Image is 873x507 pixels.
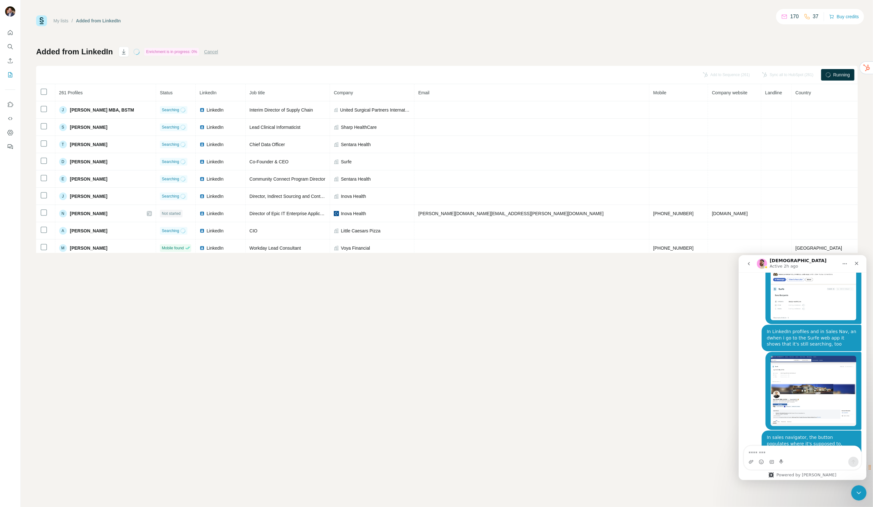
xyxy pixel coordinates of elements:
span: Running [833,72,850,78]
span: LinkedIn [207,159,224,165]
span: Searching [162,142,179,147]
span: Co-Founder & CEO [249,159,288,164]
button: Cancel [204,49,218,55]
img: LinkedIn logo [200,194,205,199]
span: Surfe [341,159,351,165]
span: Job title [249,90,265,95]
span: Searching [162,228,179,234]
span: Status [160,90,173,95]
button: Emoji picker [20,204,25,209]
button: Use Surfe API [5,113,15,124]
span: [PERSON_NAME] [70,210,107,217]
span: LinkedIn [207,210,224,217]
div: In sales navigator, the button populates where it's supposed to, within the profile, but then whe... [23,175,123,215]
span: [DOMAIN_NAME] [712,211,748,216]
span: [PHONE_NUMBER] [653,246,694,251]
div: N [59,210,67,217]
span: Lead Clinical Informaticist [249,125,301,130]
span: LinkedIn [207,245,224,251]
div: Added from LinkedIn [76,18,121,24]
h1: Added from LinkedIn [36,47,113,57]
iframe: Intercom live chat [739,255,867,480]
div: zach@onwardconsultants.com says… [5,97,123,175]
button: Feedback [5,141,15,152]
textarea: Message… [5,191,122,202]
span: Mobile [653,90,666,95]
span: Mobile found [162,245,184,251]
span: LinkedIn [207,176,224,182]
div: In LinkedIn profiles and in Sales Nav, an dwhen i go to the Surfe web app it shows that it's stil... [23,70,123,96]
img: Surfe Logo [36,15,47,26]
div: In LinkedIn profiles and in Sales Nav, an dwhen i go to the Surfe web app it shows that it's stil... [28,74,118,92]
div: T [59,141,67,148]
span: [PERSON_NAME] [70,124,107,130]
button: Dashboard [5,127,15,138]
button: Enrich CSV [5,55,15,66]
span: Chief Data Officer [249,142,285,147]
span: Sentara Health [341,176,371,182]
div: M [59,244,67,252]
p: 37 [813,13,819,20]
button: My lists [5,69,15,81]
img: company-logo [334,211,339,216]
span: [PERSON_NAME] [70,159,107,165]
button: Use Surfe on LinkedIn [5,99,15,110]
span: Email [418,90,429,95]
button: Quick start [5,27,15,38]
span: Landline [765,90,782,95]
span: Community Connect Program Director [249,176,325,182]
div: S [59,123,67,131]
span: Interim Director of Supply Chain [249,107,313,113]
span: Searching [162,107,179,113]
button: Send a message… [110,202,120,212]
span: Inova Health [341,193,366,199]
span: CIO [249,228,257,233]
img: LinkedIn logo [200,159,205,164]
span: Searching [162,176,179,182]
div: J [59,106,67,114]
span: [GEOGRAPHIC_DATA] [796,246,842,251]
div: A [59,227,67,235]
img: LinkedIn logo [200,246,205,251]
span: LinkedIn [207,141,224,148]
span: United Surgical Partners International, Inc [340,107,410,113]
p: 170 [790,13,799,20]
button: Start recording [41,204,46,209]
span: Country [796,90,811,95]
a: My lists [53,18,68,23]
div: D [59,158,67,166]
img: LinkedIn logo [200,211,205,216]
span: [PERSON_NAME] [70,245,107,251]
span: Searching [162,124,179,130]
span: Little Caesars Pizza [341,228,381,234]
span: Sentara Health [341,141,371,148]
img: LinkedIn logo [200,107,205,113]
span: [PERSON_NAME] [70,141,107,148]
button: Search [5,41,15,52]
div: J [59,192,67,200]
li: / [72,18,73,24]
span: LinkedIn [207,107,224,113]
img: LinkedIn logo [200,176,205,182]
div: Enrichment is in progress: 0% [144,48,199,56]
span: Searching [162,193,179,199]
span: Inova Health [341,210,366,217]
span: LinkedIn [207,193,224,199]
img: Avatar [5,6,15,17]
span: [PERSON_NAME] [70,193,107,199]
img: LinkedIn logo [200,125,205,130]
span: Searching [162,159,179,165]
div: zach@onwardconsultants.com says… [5,175,123,222]
span: [PERSON_NAME] [70,176,107,182]
span: 261 Profiles [59,90,83,95]
span: [PERSON_NAME] [70,228,107,234]
span: Director, Indirect Sourcing and Contracting [249,194,334,199]
div: In sales navigator, the button populates where it's supposed to, within the profile, but then whe... [28,179,118,211]
span: [PERSON_NAME][DOMAIN_NAME][EMAIL_ADDRESS][PERSON_NAME][DOMAIN_NAME] [418,211,604,216]
button: Buy credits [829,12,859,21]
div: zach@onwardconsultants.com says… [5,70,123,97]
